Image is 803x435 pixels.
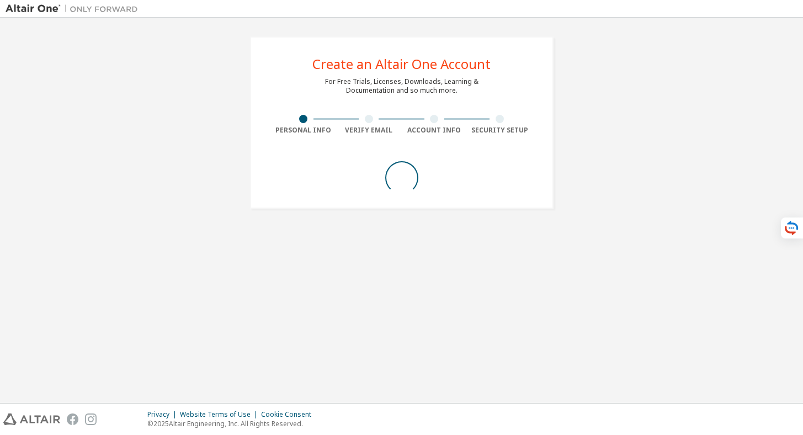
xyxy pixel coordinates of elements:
[147,419,318,428] p: © 2025 Altair Engineering, Inc. All Rights Reserved.
[180,410,261,419] div: Website Terms of Use
[261,410,318,419] div: Cookie Consent
[85,413,97,425] img: instagram.svg
[402,126,467,135] div: Account Info
[3,413,60,425] img: altair_logo.svg
[271,126,337,135] div: Personal Info
[6,3,143,14] img: Altair One
[467,126,533,135] div: Security Setup
[336,126,402,135] div: Verify Email
[147,410,180,419] div: Privacy
[325,77,478,95] div: For Free Trials, Licenses, Downloads, Learning & Documentation and so much more.
[312,57,491,71] div: Create an Altair One Account
[67,413,78,425] img: facebook.svg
